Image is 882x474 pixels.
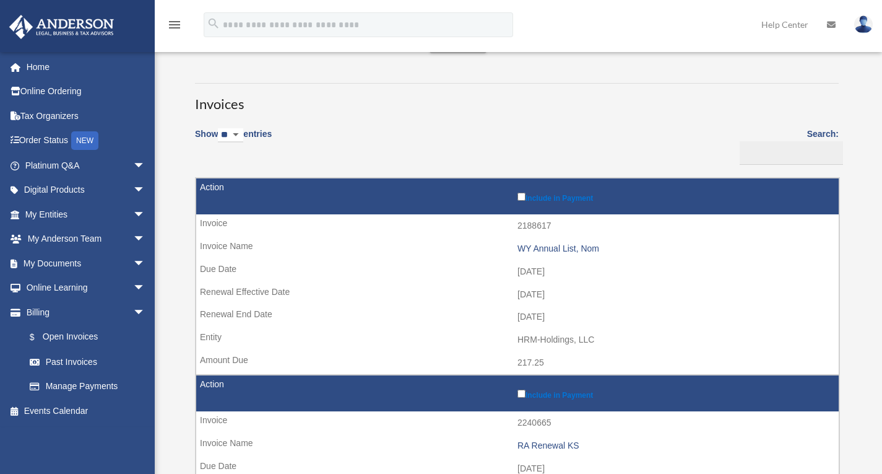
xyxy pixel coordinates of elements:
span: arrow_drop_down [133,202,158,227]
img: Anderson Advisors Platinum Portal [6,15,118,39]
span: arrow_drop_down [133,276,158,301]
div: RA Renewal KS [517,441,832,451]
a: menu [167,22,182,32]
a: Online Learningarrow_drop_down [9,276,164,301]
a: Order StatusNEW [9,128,164,154]
a: My Documentsarrow_drop_down [9,251,164,276]
span: $ [37,330,43,345]
td: [DATE] [196,260,839,284]
input: Include in Payment [517,390,525,398]
img: User Pic [854,15,873,33]
a: My Anderson Teamarrow_drop_down [9,227,164,252]
span: arrow_drop_down [133,300,158,325]
a: Online Ordering [9,79,164,104]
label: Include in Payment [517,387,832,400]
span: arrow_drop_down [133,178,158,203]
a: Events Calendar [9,398,164,423]
span: arrow_drop_down [133,251,158,276]
label: Show entries [195,126,272,155]
input: Search: [740,141,843,165]
label: Search: [735,126,839,165]
td: 2240665 [196,411,839,435]
div: NEW [71,131,98,150]
div: WY Annual List, Nom [517,244,832,254]
a: Digital Productsarrow_drop_down [9,178,164,203]
a: Past Invoices [17,349,158,374]
i: search [207,17,220,30]
a: $Open Invoices [17,325,152,350]
input: Include in Payment [517,193,525,201]
td: 2188617 [196,214,839,238]
h3: Invoices [195,83,839,114]
a: Home [9,55,164,79]
label: Include in Payment [517,190,832,203]
a: Billingarrow_drop_down [9,300,158,325]
td: 217.25 [196,351,839,375]
td: [DATE] [196,305,839,329]
span: arrow_drop_down [133,153,158,178]
td: [DATE] [196,283,839,307]
a: Manage Payments [17,374,158,399]
a: My Entitiesarrow_drop_down [9,202,164,227]
span: arrow_drop_down [133,227,158,252]
i: menu [167,17,182,32]
a: Tax Organizers [9,103,164,128]
a: Platinum Q&Aarrow_drop_down [9,153,164,178]
td: HRM-Holdings, LLC [196,328,839,352]
select: Showentries [218,128,243,143]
